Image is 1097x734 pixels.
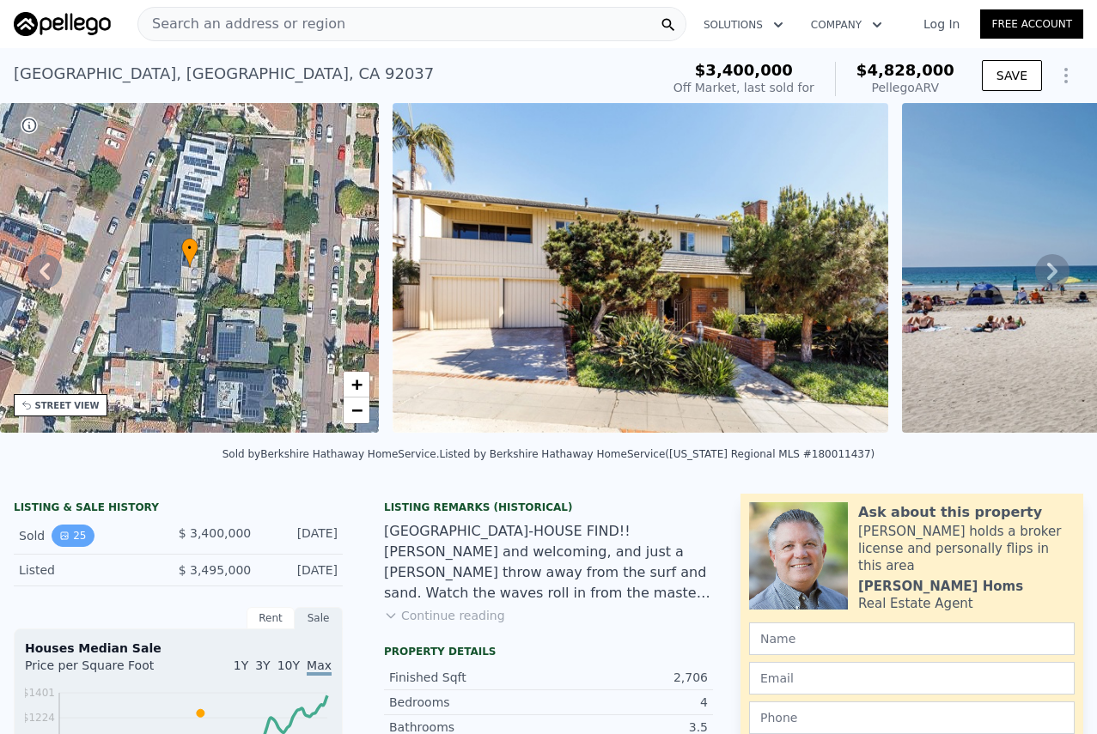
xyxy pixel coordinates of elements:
[549,669,709,686] div: 2,706
[980,9,1083,39] a: Free Account
[181,238,198,268] div: •
[25,657,179,684] div: Price per Square Foot
[351,373,363,395] span: +
[35,399,100,412] div: STREET VIEW
[14,500,343,518] div: LISTING & SALE HISTORY
[749,622,1075,655] input: Name
[384,645,713,658] div: Property details
[19,561,165,579] div: Listed
[389,669,549,686] div: Finished Sqft
[265,525,338,547] div: [DATE]
[389,694,549,711] div: Bedrooms
[52,525,94,547] button: View historical data
[22,712,55,724] tspan: $1224
[25,640,332,657] div: Houses Median Sale
[858,578,1023,595] div: [PERSON_NAME] Homs
[673,79,814,96] div: Off Market, last sold for
[255,658,270,672] span: 3Y
[234,658,248,672] span: 1Y
[295,607,343,629] div: Sale
[19,525,165,547] div: Sold
[14,62,434,86] div: [GEOGRAPHIC_DATA] , [GEOGRAPHIC_DATA] , CA 92037
[265,561,338,579] div: [DATE]
[138,14,345,34] span: Search an address or region
[749,701,1075,734] input: Phone
[393,103,888,433] img: Sale: 55094306 Parcel: 21852075
[277,658,300,672] span: 10Y
[856,79,954,96] div: Pellego ARV
[439,448,875,460] div: Listed by Berkshire Hathaway HomeService ([US_STATE] Regional MLS #180011437)
[749,662,1075,695] input: Email
[351,399,363,421] span: −
[344,397,369,423] a: Zoom out
[307,658,332,676] span: Max
[179,526,252,540] span: $ 3,400,000
[222,448,440,460] div: Sold by Berkshire Hathaway HomeService .
[179,563,252,577] span: $ 3,495,000
[903,15,980,33] a: Log In
[1049,58,1083,93] button: Show Options
[690,9,797,40] button: Solutions
[549,694,709,711] div: 4
[384,521,713,604] div: [GEOGRAPHIC_DATA]-HOUSE FIND!! [PERSON_NAME] and welcoming, and just a [PERSON_NAME] throw away f...
[982,60,1042,91] button: SAVE
[384,500,713,514] div: Listing Remarks (Historical)
[797,9,896,40] button: Company
[344,372,369,397] a: Zoom in
[856,61,954,79] span: $4,828,000
[247,607,295,629] div: Rent
[14,12,111,36] img: Pellego
[22,687,55,699] tspan: $1401
[384,607,505,624] button: Continue reading
[181,240,198,256] span: •
[695,61,793,79] span: $3,400,000
[858,595,973,612] div: Real Estate Agent
[858,523,1075,574] div: [PERSON_NAME] holds a broker license and personally flips in this area
[858,502,1042,523] div: Ask about this property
